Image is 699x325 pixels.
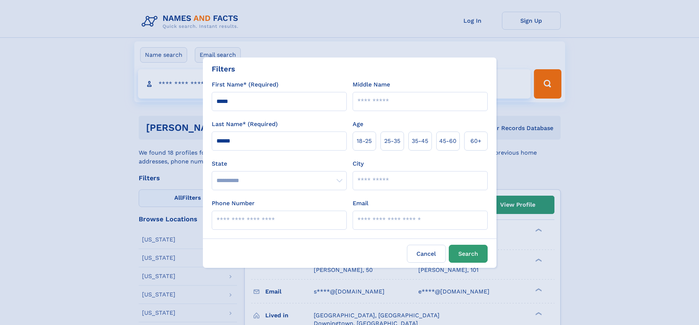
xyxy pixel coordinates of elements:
[353,120,363,129] label: Age
[439,137,456,145] span: 45‑60
[212,80,278,89] label: First Name* (Required)
[212,159,347,168] label: State
[353,80,390,89] label: Middle Name
[353,199,368,208] label: Email
[412,137,428,145] span: 35‑45
[384,137,400,145] span: 25‑35
[212,120,278,129] label: Last Name* (Required)
[353,159,364,168] label: City
[449,245,488,263] button: Search
[357,137,372,145] span: 18‑25
[407,245,446,263] label: Cancel
[212,199,255,208] label: Phone Number
[212,63,235,74] div: Filters
[470,137,481,145] span: 60+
